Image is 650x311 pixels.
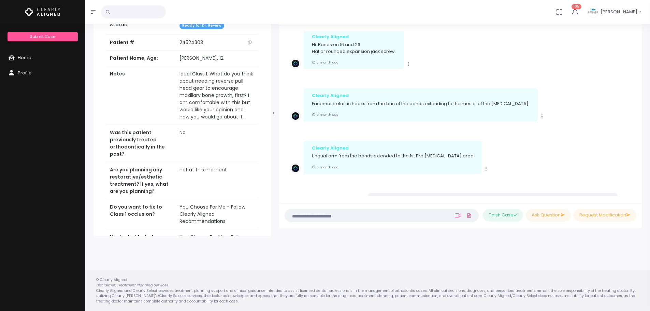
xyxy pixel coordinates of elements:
[574,209,636,222] button: Request Modification
[312,41,396,55] p: Hi. Bands on 16 and 26 Flat or rounded expansion jack screw.
[312,33,396,40] div: Clearly Aligned
[96,283,168,288] em: Disclaimer: Treatment Planning Services
[175,51,258,66] td: [PERSON_NAME], 12
[483,209,523,222] button: Finish Case
[572,4,581,9] span: 105
[106,34,175,51] th: Patient #
[175,162,258,199] td: not at this moment
[106,162,175,199] th: Are you planning any restorative/esthetic treatment? If yes, what are you planning?
[179,23,224,29] span: Ready for Dr. Review
[312,112,338,117] small: a month ago
[587,6,599,18] img: Header Avatar
[106,17,175,34] th: Status
[175,229,258,259] td: You Choose For Me - Follow Clearly Aligned Recommendations
[526,209,571,222] button: Ask Question
[312,153,474,159] p: Lingual arm from the bands extended to the 1st Pre [MEDICAL_DATA] area
[312,92,530,99] div: Clearly Aligned
[465,209,473,222] a: Add Files
[25,5,60,19] img: Logo Horizontal
[18,54,31,61] span: Home
[175,199,258,229] td: You Choose For Me - Follow Clearly Aligned Recommendations
[106,125,175,162] th: Was this patient previously treated orthodontically in the past?
[312,145,474,152] div: Clearly Aligned
[106,66,175,125] th: Notes
[8,32,77,41] a: Submit Case
[175,66,258,125] td: Ideal Class I. What do you think about needing reverse pull head gear to encourage maxillary bone...
[106,229,175,259] th: If selected to fix to Class 1, How do you prefer to treat it?
[175,125,258,162] td: No
[453,213,462,218] a: Add Loom Video
[312,165,338,169] small: a month ago
[601,9,637,15] span: [PERSON_NAME]
[106,51,175,66] th: Patient Name, Age:
[89,277,646,304] div: © Clearly Aligned Clearly Aligned and Clearly Select provides treatment planning support and clin...
[285,31,636,196] div: scrollable content
[30,34,55,39] span: Submit Case
[312,100,530,107] p: Facemask elastic hooks from the buc of the bands extending to the mesial of the [MEDICAL_DATA].
[18,70,32,76] span: Profile
[106,199,175,229] th: Do you want to fix to Class 1 occlusion?
[175,35,258,51] td: 24524303
[312,60,338,65] small: a month ago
